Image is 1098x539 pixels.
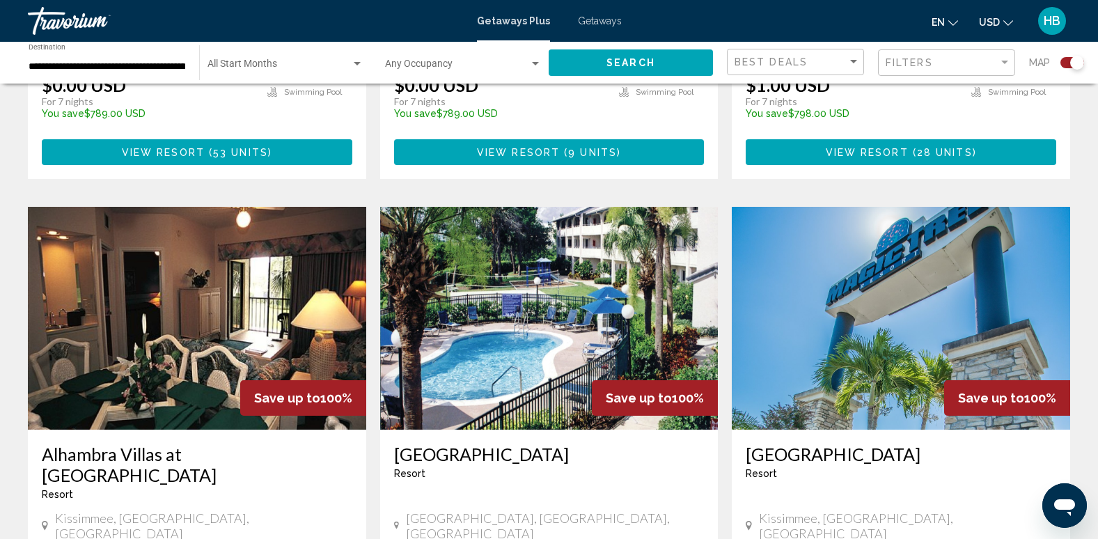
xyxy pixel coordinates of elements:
button: View Resort(53 units) [42,139,352,165]
span: Resort [394,468,425,479]
span: Map [1029,53,1050,72]
a: [GEOGRAPHIC_DATA] [746,444,1056,464]
span: Resort [42,489,73,500]
img: 8461E01X.jpg [732,207,1070,430]
p: $789.00 USD [394,108,606,119]
span: HB [1044,14,1060,28]
div: 100% [944,380,1070,416]
span: Swimming Pool [284,88,342,97]
span: Save up to [254,391,320,405]
span: Swimming Pool [988,88,1046,97]
p: $0.00 USD [394,75,478,95]
p: For 7 nights [394,95,606,108]
span: Best Deals [735,56,808,68]
a: Getaways [578,15,622,26]
span: USD [979,17,1000,28]
span: View Resort [826,147,909,158]
span: Save up to [606,391,672,405]
img: 4206O01X.jpg [380,207,719,430]
a: [GEOGRAPHIC_DATA] [394,444,705,464]
span: View Resort [122,147,205,158]
span: en [932,17,945,28]
span: Swimming Pool [636,88,693,97]
span: 53 units [213,147,268,158]
iframe: Button to launch messaging window [1042,483,1087,528]
button: User Menu [1034,6,1070,36]
span: Filters [886,57,933,68]
span: 28 units [917,147,973,158]
p: For 7 nights [42,95,253,108]
p: $798.00 USD [746,108,957,119]
button: Filter [878,49,1015,77]
p: $789.00 USD [42,108,253,119]
a: Travorium [28,7,463,35]
div: 100% [240,380,366,416]
span: ( ) [909,147,977,158]
button: Change language [932,12,958,32]
p: For 7 nights [746,95,957,108]
button: View Resort(9 units) [394,139,705,165]
span: You save [394,108,437,119]
span: You save [746,108,788,119]
mat-select: Sort by [735,56,860,68]
span: ( ) [205,147,272,158]
span: 9 units [568,147,617,158]
span: Save up to [958,391,1024,405]
span: View Resort [477,147,560,158]
span: Search [606,58,655,69]
p: $0.00 USD [42,75,126,95]
p: $1.00 USD [746,75,830,95]
button: Search [549,49,713,75]
a: Getaways Plus [477,15,550,26]
button: Change currency [979,12,1013,32]
span: You save [42,108,84,119]
div: 100% [592,380,718,416]
span: ( ) [560,147,621,158]
span: Resort [746,468,777,479]
a: Alhambra Villas at [GEOGRAPHIC_DATA] [42,444,352,485]
button: View Resort(28 units) [746,139,1056,165]
img: 4036I01X.jpg [28,207,366,430]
